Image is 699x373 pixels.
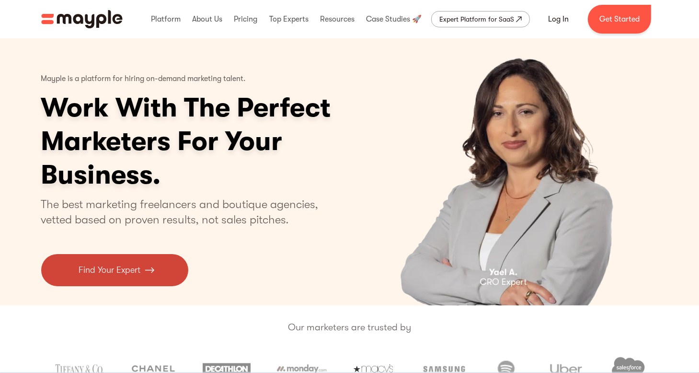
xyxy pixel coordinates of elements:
[359,38,658,305] div: carousel
[41,10,123,28] img: Mayple logo
[41,197,330,227] p: The best marketing freelancers and boutique agencies, vetted based on proven results, not sales p...
[41,91,405,192] h1: Work With The Perfect Marketers For Your Business.
[190,4,225,35] div: About Us
[431,11,530,27] a: Expert Platform for SaaS
[79,264,141,277] p: Find Your Expert
[537,8,580,31] a: Log In
[41,67,246,91] p: Mayple is a platform for hiring on-demand marketing talent.
[588,5,651,34] a: Get Started
[149,4,183,35] div: Platform
[439,13,514,25] div: Expert Platform for SaaS
[359,38,658,305] div: 3 of 4
[41,10,123,28] a: home
[267,4,311,35] div: Top Experts
[41,254,188,286] a: Find Your Expert
[318,4,357,35] div: Resources
[231,4,260,35] div: Pricing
